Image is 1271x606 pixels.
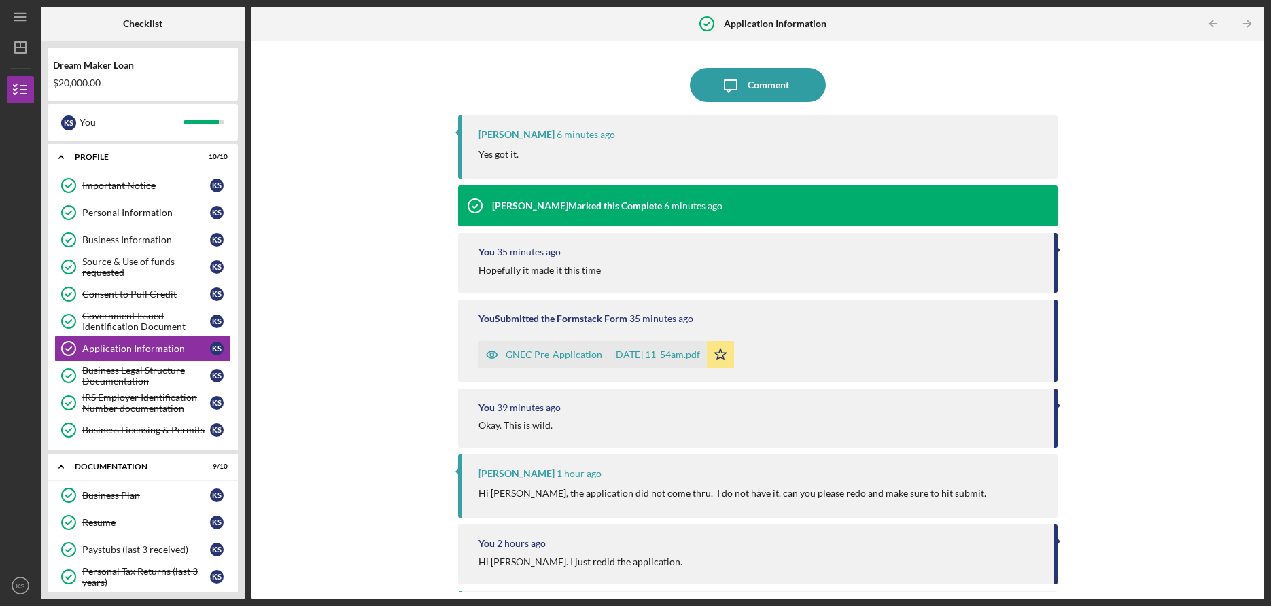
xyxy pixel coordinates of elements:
[478,556,682,567] div: Hi [PERSON_NAME]. I just redid the application.
[54,416,231,444] a: Business Licensing & PermitsKS
[82,566,210,588] div: Personal Tax Returns (last 3 years)
[497,247,561,257] time: 2025-09-18 15:54
[690,68,826,102] button: Comment
[210,570,224,584] div: K S
[54,563,231,590] a: Personal Tax Returns (last 3 years)KS
[478,486,986,501] p: Hi [PERSON_NAME], the application did not come thru. I do not have it. can you please redo and ma...
[203,463,228,471] div: 9 / 10
[54,509,231,536] a: ResumeKS
[210,369,224,382] div: K S
[210,287,224,301] div: K S
[629,313,693,324] time: 2025-09-18 15:54
[82,180,210,191] div: Important Notice
[75,153,194,161] div: Profile
[53,60,232,71] div: Dream Maker Loan
[82,392,210,414] div: IRS Employer Identification Number documentation
[82,207,210,218] div: Personal Information
[7,572,34,599] button: KS
[478,313,627,324] div: You Submitted the Formstack Form
[82,310,210,332] div: Government Issued Identification Document
[123,18,162,29] b: Checklist
[478,265,601,276] div: Hopefully it made it this time
[54,253,231,281] a: Source & Use of funds requestedKS
[16,582,25,590] text: KS
[54,362,231,389] a: Business Legal Structure DocumentationKS
[478,341,734,368] button: GNEC Pre-Application -- [DATE] 11_54am.pdf
[478,129,555,140] div: [PERSON_NAME]
[82,234,210,245] div: Business Information
[478,247,495,257] div: You
[54,389,231,416] a: IRS Employer Identification Number documentationKS
[210,396,224,410] div: K S
[82,544,210,555] div: Paystubs (last 3 received)
[497,402,561,413] time: 2025-09-18 15:50
[748,68,789,102] div: Comment
[210,206,224,219] div: K S
[478,402,495,413] div: You
[82,365,210,387] div: Business Legal Structure Documentation
[82,289,210,300] div: Consent to Pull Credit
[210,233,224,247] div: K S
[492,200,662,211] div: [PERSON_NAME] Marked this Complete
[210,488,224,502] div: K S
[724,18,826,29] b: Application Information
[82,256,210,278] div: Source & Use of funds requested
[478,468,555,479] div: [PERSON_NAME]
[506,349,700,360] div: GNEC Pre-Application -- [DATE] 11_54am.pdf
[54,482,231,509] a: Business PlanKS
[54,536,231,563] a: Paystubs (last 3 received)KS
[210,516,224,529] div: K S
[54,335,231,362] a: Application InformationKS
[210,179,224,192] div: K S
[53,77,232,88] div: $20,000.00
[478,538,495,549] div: You
[210,543,224,556] div: K S
[82,517,210,528] div: Resume
[54,281,231,308] a: Consent to Pull CreditKS
[61,115,76,130] div: K S
[54,199,231,226] a: Personal InformationKS
[82,425,210,435] div: Business Licensing & Permits
[210,423,224,437] div: K S
[557,468,602,479] time: 2025-09-18 15:24
[203,153,228,161] div: 10 / 10
[557,129,615,140] time: 2025-09-18 16:23
[210,260,224,274] div: K S
[82,343,210,354] div: Application Information
[82,490,210,501] div: Business Plan
[664,200,722,211] time: 2025-09-18 16:23
[54,172,231,199] a: Important NoticeKS
[210,342,224,355] div: K S
[210,315,224,328] div: K S
[478,420,553,431] div: Okay. This is wild.
[478,147,519,162] p: Yes got it.
[497,538,546,549] time: 2025-09-18 14:39
[54,226,231,253] a: Business InformationKS
[54,308,231,335] a: Government Issued Identification DocumentKS
[80,111,184,134] div: You
[75,463,194,471] div: Documentation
